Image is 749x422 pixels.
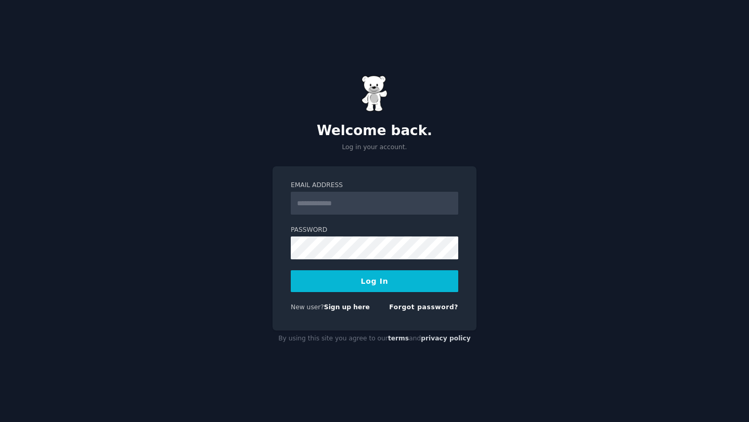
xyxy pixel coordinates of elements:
a: terms [388,335,409,342]
a: Sign up here [324,304,370,311]
button: Log In [291,270,458,292]
h2: Welcome back. [273,123,476,139]
label: Email Address [291,181,458,190]
img: Gummy Bear [361,75,388,112]
label: Password [291,226,458,235]
a: Forgot password? [389,304,458,311]
div: By using this site you agree to our and [273,331,476,347]
p: Log in your account. [273,143,476,152]
a: privacy policy [421,335,471,342]
span: New user? [291,304,324,311]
